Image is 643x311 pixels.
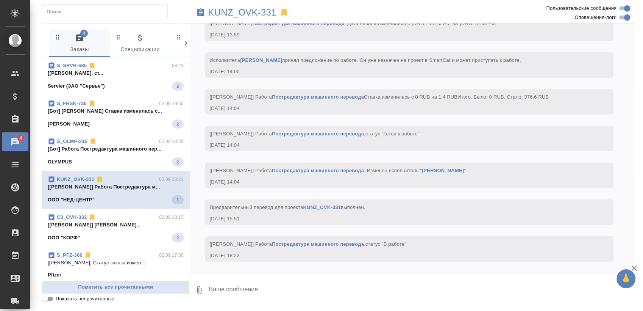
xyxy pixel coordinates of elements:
button: Пометить все прочитанными [42,281,190,294]
div: S_OLMP-31502.09 18:26[Бот] Работа Постредактура машинного пер...OLYMPUS2 [42,133,190,171]
p: 02.09 17:30 [159,251,184,259]
p: [[PERSON_NAME]] Работа Постредактура м... [48,183,184,191]
p: [[PERSON_NAME]] Статус заказа измен... [48,259,184,267]
span: Исполнитель принял предложение по работе . Он уже назначен на проект в SmartCat и может приступат... [210,57,521,63]
div: C3_OVK-33202.09 18:15[[PERSON_NAME]] [PERSON_NAME]...ООО "КОРФ"2 [42,209,190,247]
a: KUNZ_OVK-331 [208,9,276,16]
span: [[PERSON_NAME]] Работа . [210,131,420,137]
svg: Отписаться [84,251,92,259]
svg: Зажми и перетащи, чтобы поменять порядок вкладок [54,33,61,41]
div: [DATE] 14:04 [210,105,587,112]
p: [[PERSON_NAME]. ст... [48,69,184,77]
span: Спецификации [114,33,166,54]
span: 🙏 [620,271,632,287]
p: [PERSON_NAME] [48,120,90,128]
span: 2 [172,120,183,128]
svg: Зажми и перетащи, чтобы поменять порядок вкладок [115,33,122,41]
span: " " [420,168,466,173]
a: 4 [2,132,28,151]
span: 2 [172,234,183,242]
a: [PERSON_NAME] [240,57,282,63]
p: 02.09 18:23 [159,176,184,183]
span: статус "Готов к работе" [365,131,420,137]
div: [DATE] 14:04 [210,141,587,149]
span: Показать непрочитанные [56,295,114,303]
span: Пользовательские сообщения [546,5,616,12]
p: [Бот] [PERSON_NAME] Ставка изменилась с... [48,107,184,115]
svg: Отписаться [88,100,96,107]
a: KUNZ_OVK-331 [303,204,341,210]
span: [[PERSON_NAME]] Работа . Изменен исполнитель: [210,168,466,173]
svg: Отписаться [96,176,103,183]
span: 4 [80,30,88,37]
a: S_PFZ-366 [57,252,83,258]
a: Постредактура машинного перевода [272,168,364,173]
p: 02.09 18:26 [159,138,184,145]
a: Постредактура машинного перевода [272,241,364,247]
a: [PERSON_NAME] [422,168,464,173]
a: S_FRSK-736 [57,101,87,106]
p: [[PERSON_NAME]] [PERSON_NAME]... [48,221,184,229]
span: Итого. Было: 0 RUB. Стало: 376.6 RUB [457,94,549,100]
span: 2 [172,82,183,90]
span: 2 [172,158,183,166]
div: [DATE] 13:59 [210,31,587,39]
span: статус "В работе" [365,241,406,247]
p: 02.09 19:50 [159,100,184,107]
div: [DATE] 14:00 [210,68,587,75]
a: C3_OVK-332 [57,214,87,220]
a: KUNZ_OVK-331 [57,176,94,182]
p: ООО "КОРФ" [48,234,80,242]
span: [[PERSON_NAME]] Работа Ставка изменилась с 0 RUB на 1.4 RUB [210,94,549,100]
span: 1 [172,196,183,204]
div: [DATE] 15:51 [210,215,587,223]
svg: Отписаться [89,138,97,145]
div: KUNZ_OVK-33102.09 18:23[[PERSON_NAME]] Работа Постредактура м...ООО "НЕД-ЦЕНТР"1 [42,171,190,209]
p: OLYMPUS [48,158,72,166]
span: [[PERSON_NAME]] Работа . [210,241,407,247]
p: ООО "НЕД-ЦЕНТР" [48,196,95,204]
div: [DATE] 18:23 [210,252,587,259]
svg: Отписаться [88,214,96,221]
a: Постредактура машинного перевода [272,131,364,137]
span: 4 [15,134,27,142]
span: "[DATE] 11:40 AM" [410,20,452,26]
div: S_SRVR-68508:23[[PERSON_NAME]. ст...Servier (ЗАО "Сервье")2 [42,57,190,95]
span: Заказы [54,33,105,54]
a: Постредактура машинного перевода [252,20,344,26]
p: Pfizer [48,271,61,279]
span: Клиенты [175,33,226,54]
a: Постредактура машинного перевода [272,94,364,100]
p: Servier (ЗАО "Сервье") [48,82,105,90]
button: 🙏 [616,269,635,288]
span: "[DATE] 2:00 PM" [458,20,498,26]
span: Предварительный перевод для проекта выполнен. [210,204,365,210]
div: S_PFZ-36602.09 17:30[[PERSON_NAME]] Статус заказа измен...Pfizer [42,247,190,283]
input: Поиск [47,6,167,17]
div: S_FRSK-73602.09 19:50[Бот] [PERSON_NAME] Ставка изменилась с...[PERSON_NAME]2 [42,95,190,133]
span: Пометить все прочитанными [46,283,186,292]
svg: Отписаться [88,62,96,69]
a: S_SRVR-685 [57,63,87,68]
p: [Бот] Работа Постредактура машинного пер... [48,145,184,153]
p: 08:23 [172,62,184,69]
span: Оповещения-логи [574,14,616,21]
div: [DATE] 14:04 [210,178,587,186]
span: [[PERSON_NAME] . Дата начала изменилась с на [210,20,498,26]
p: 02.09 18:15 [159,214,184,221]
a: S_OLMP-315 [57,138,87,144]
